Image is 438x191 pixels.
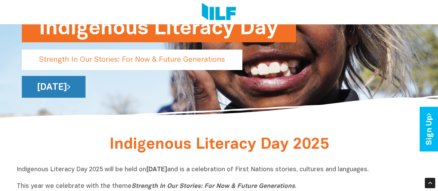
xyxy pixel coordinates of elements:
div: Scroll Back to Top [425,178,435,188]
img: Logo [202,3,236,21]
p: Strength In Our Stories: For Now & Future Generations [22,50,242,70]
i: Strength In Our Stories: For Now & Future Generations [132,183,295,189]
span: Indigenous Literacy Day 2025 [109,138,329,152]
b: [DATE] [146,167,167,173]
h1: Indigenous Literacy Day [39,14,279,42]
a: [DATE] [22,76,86,98]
